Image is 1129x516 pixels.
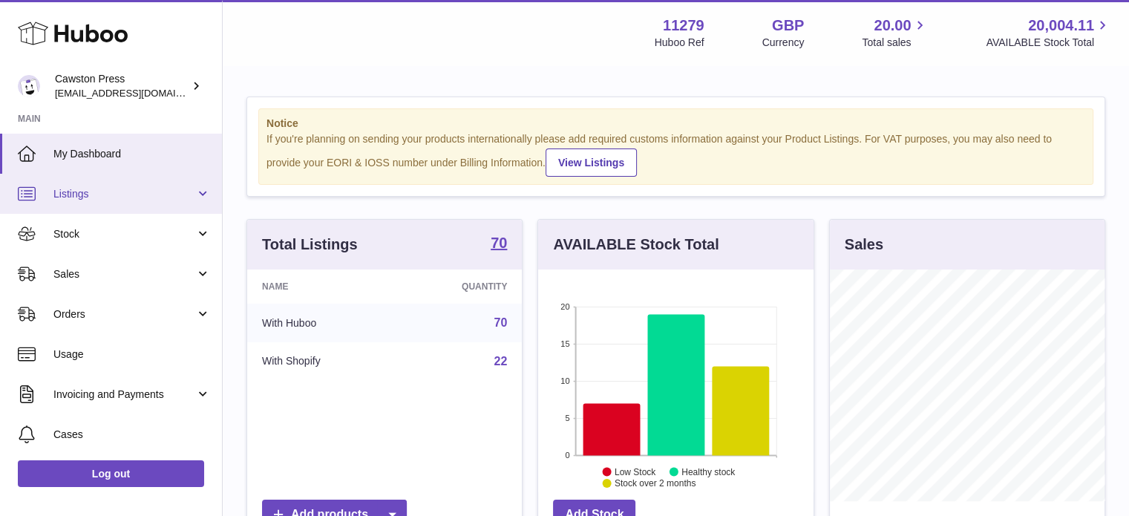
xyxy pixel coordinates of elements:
[494,355,508,368] a: 22
[18,75,40,97] img: internalAdmin-11279@internal.huboo.com
[1028,16,1094,36] span: 20,004.11
[772,16,804,36] strong: GBP
[566,451,570,460] text: 0
[762,36,805,50] div: Currency
[53,307,195,321] span: Orders
[561,302,570,311] text: 20
[266,132,1085,177] div: If you're planning on sending your products internationally please add required customs informati...
[986,16,1111,50] a: 20,004.11 AVAILABLE Stock Total
[655,36,704,50] div: Huboo Ref
[615,466,656,477] text: Low Stock
[247,270,396,304] th: Name
[874,16,911,36] span: 20.00
[553,235,719,255] h3: AVAILABLE Stock Total
[566,414,570,422] text: 5
[53,187,195,201] span: Listings
[681,466,736,477] text: Healthy stock
[491,235,507,253] a: 70
[53,347,211,362] span: Usage
[491,235,507,250] strong: 70
[546,148,637,177] a: View Listings
[18,460,204,487] a: Log out
[561,376,570,385] text: 10
[986,36,1111,50] span: AVAILABLE Stock Total
[53,267,195,281] span: Sales
[55,72,189,100] div: Cawston Press
[53,227,195,241] span: Stock
[561,339,570,348] text: 15
[53,388,195,402] span: Invoicing and Payments
[663,16,704,36] strong: 11279
[247,304,396,342] td: With Huboo
[845,235,883,255] h3: Sales
[494,316,508,329] a: 70
[396,270,523,304] th: Quantity
[862,16,928,50] a: 20.00 Total sales
[53,147,211,161] span: My Dashboard
[247,342,396,381] td: With Shopify
[55,87,218,99] span: [EMAIL_ADDRESS][DOMAIN_NAME]
[615,478,696,489] text: Stock over 2 months
[862,36,928,50] span: Total sales
[262,235,358,255] h3: Total Listings
[266,117,1085,131] strong: Notice
[53,428,211,442] span: Cases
